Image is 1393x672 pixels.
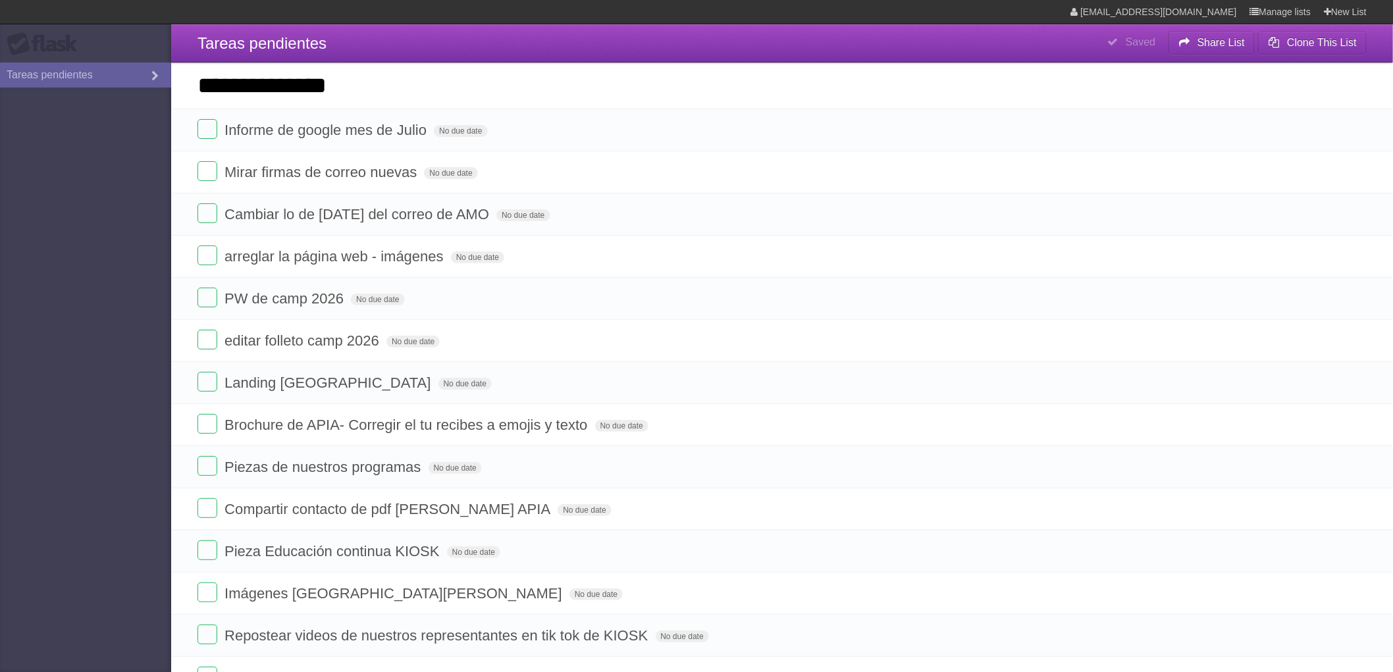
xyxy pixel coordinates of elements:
[656,631,709,642] span: No due date
[197,288,217,307] label: Done
[224,332,382,349] span: editar folleto camp 2026
[197,372,217,392] label: Done
[558,504,611,516] span: No due date
[197,498,217,518] label: Done
[197,414,217,434] label: Done
[224,417,591,433] span: Brochure de APIA- Corregir el tu recibes a emojis y texto
[1287,37,1357,48] b: Clone This List
[224,543,443,559] span: Pieza Educación continua KIOSK
[197,582,217,602] label: Done
[1258,31,1367,55] button: Clone This List
[224,290,347,307] span: PW de camp 2026
[197,203,217,223] label: Done
[197,34,327,52] span: Tareas pendientes
[434,125,487,137] span: No due date
[224,459,424,475] span: Piezas de nuestros programas
[224,122,430,138] span: Informe de google mes de Julio
[224,164,420,180] span: Mirar firmas de correo nuevas
[424,167,477,179] span: No due date
[386,336,440,348] span: No due date
[224,585,565,602] span: Imágenes [GEOGRAPHIC_DATA][PERSON_NAME]
[224,248,447,265] span: arreglar la página web - imágenes
[447,546,500,558] span: No due date
[197,625,217,644] label: Done
[197,456,217,476] label: Done
[1169,31,1255,55] button: Share List
[224,206,492,222] span: Cambiar lo de [DATE] del correo de AMO
[496,209,550,221] span: No due date
[451,251,504,263] span: No due date
[197,119,217,139] label: Done
[438,378,492,390] span: No due date
[197,330,217,349] label: Done
[429,462,482,474] span: No due date
[197,540,217,560] label: Done
[351,294,404,305] span: No due date
[595,420,648,432] span: No due date
[7,32,86,56] div: Flask
[197,161,217,181] label: Done
[224,375,434,391] span: Landing [GEOGRAPHIC_DATA]
[1197,37,1245,48] b: Share List
[197,246,217,265] label: Done
[569,588,623,600] span: No due date
[224,627,651,644] span: Repostear videos de nuestros representantes en tik tok de KIOSK
[1126,36,1155,47] b: Saved
[224,501,554,517] span: Compartir contacto de pdf [PERSON_NAME] APIA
